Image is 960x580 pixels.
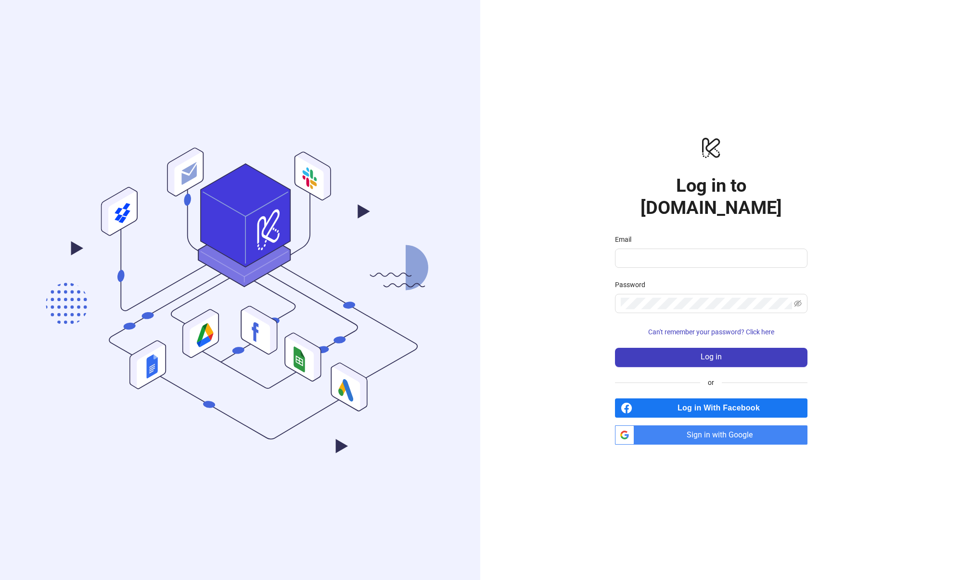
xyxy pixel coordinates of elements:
span: Can't remember your password? Click here [648,328,774,336]
h1: Log in to [DOMAIN_NAME] [615,174,807,219]
a: Can't remember your password? Click here [615,328,807,336]
button: Log in [615,348,807,367]
label: Password [615,279,652,290]
input: Password [621,298,792,309]
a: Log in With Facebook [615,398,807,418]
span: or [700,377,722,388]
span: eye-invisible [794,300,802,307]
button: Can't remember your password? Click here [615,325,807,340]
a: Sign in with Google [615,425,807,445]
label: Email [615,234,638,245]
input: Email [621,252,800,264]
span: Log in [701,353,722,361]
span: Sign in with Google [638,425,807,445]
span: Log in With Facebook [636,398,807,418]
